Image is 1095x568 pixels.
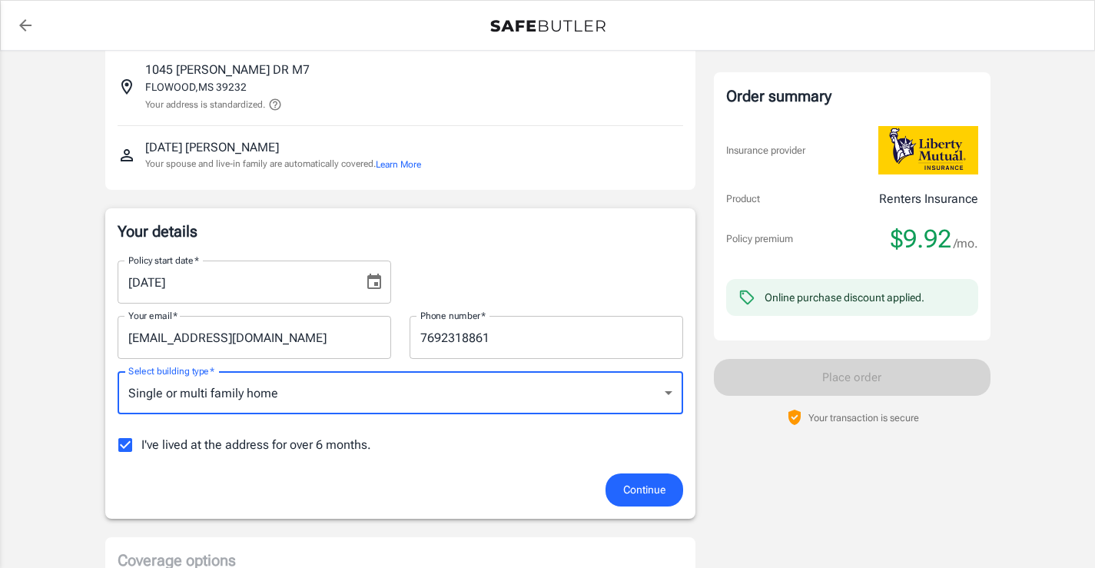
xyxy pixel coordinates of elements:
span: /mo. [954,233,978,254]
div: Order summary [726,85,978,108]
p: 1045 [PERSON_NAME] DR M7 [145,61,310,79]
img: Liberty Mutual [878,126,978,174]
a: back to quotes [10,10,41,41]
p: Insurance provider [726,143,805,158]
button: Choose date, selected date is Sep 13, 2025 [359,267,390,297]
p: Renters Insurance [879,190,978,208]
p: [DATE] [PERSON_NAME] [145,138,279,157]
p: FLOWOOD , MS 39232 [145,79,247,95]
p: Policy premium [726,231,793,247]
input: Enter email [118,316,391,359]
p: Your transaction is secure [808,410,919,425]
span: I've lived at the address for over 6 months. [141,436,371,454]
input: Enter number [410,316,683,359]
p: Product [726,191,760,207]
span: Continue [623,480,665,500]
div: Online purchase discount applied. [765,290,924,305]
label: Policy start date [128,254,199,267]
button: Learn More [376,158,421,171]
div: Single or multi family home [118,371,683,414]
svg: Insured address [118,78,136,96]
label: Phone number [420,309,486,322]
p: Your details [118,221,683,242]
button: Continue [606,473,683,507]
p: Your spouse and live-in family are automatically covered. [145,157,421,171]
label: Your email [128,309,178,322]
p: Your address is standardized. [145,98,265,111]
span: $9.92 [891,224,951,254]
label: Select building type [128,364,214,377]
img: Back to quotes [490,20,606,32]
svg: Insured person [118,146,136,164]
input: MM/DD/YYYY [118,261,353,304]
